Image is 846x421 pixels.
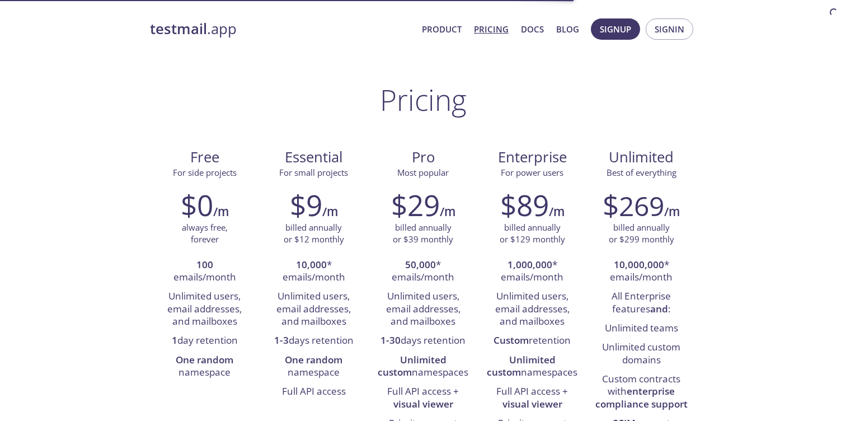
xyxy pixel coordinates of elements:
li: Unlimited teams [595,319,688,338]
li: day retention [158,331,251,350]
li: Unlimited users, email addresses, and mailboxes [486,287,579,331]
li: Custom contracts with [595,370,688,414]
strong: 1-3 [274,334,289,347]
h2: $ [603,188,664,222]
span: Pro [377,148,468,167]
a: Docs [521,22,544,36]
li: Unlimited users, email addresses, and mailboxes [158,287,251,331]
button: Signup [591,18,640,40]
span: 269 [619,188,664,224]
h2: $0 [181,188,213,222]
h1: Pricing [380,83,467,116]
h6: /m [664,202,680,221]
span: For small projects [279,167,348,178]
strong: 10,000,000 [614,258,664,271]
strong: 1-30 [380,334,401,347]
strong: enterprise compliance support [595,385,688,410]
h2: $29 [391,188,440,222]
h6: /m [549,202,565,221]
a: Product [422,22,462,36]
li: * emails/month [595,256,688,288]
li: namespaces [377,351,469,383]
li: * emails/month [486,256,579,288]
li: Unlimited custom domains [595,338,688,370]
p: always free, forever [182,222,228,246]
strong: 50,000 [405,258,436,271]
strong: Unlimited custom [378,353,446,378]
strong: Unlimited custom [487,353,556,378]
p: billed annually or $299 monthly [609,222,674,246]
li: Unlimited users, email addresses, and mailboxes [267,287,360,331]
span: For power users [501,167,563,178]
strong: 100 [196,258,213,271]
li: Full API access + [377,382,469,414]
li: * emails/month [377,256,469,288]
strong: visual viewer [393,397,453,410]
span: Unlimited [609,147,674,167]
span: Most popular [397,167,449,178]
a: testmail.app [150,20,413,39]
a: Pricing [474,22,509,36]
li: namespace [158,351,251,383]
span: Signup [600,22,631,36]
strong: One random [176,353,233,366]
a: Blog [556,22,579,36]
h6: /m [322,202,338,221]
span: Signin [655,22,684,36]
li: days retention [377,331,469,350]
p: billed annually or $12 monthly [284,222,344,246]
li: namespaces [486,351,579,383]
button: Signin [646,18,693,40]
h6: /m [440,202,455,221]
strong: and [650,302,668,315]
li: All Enterprise features : [595,287,688,319]
strong: 1 [172,334,177,347]
li: Full API access + [486,382,579,414]
strong: 10,000 [296,258,327,271]
li: days retention [267,331,360,350]
strong: testmail [150,19,207,39]
strong: 1,000,000 [507,258,552,271]
strong: One random [285,353,342,366]
li: namespace [267,351,360,383]
h2: $89 [500,188,549,222]
p: billed annually or $129 monthly [500,222,565,246]
li: Full API access [267,382,360,401]
strong: Custom [493,334,529,347]
span: Free [159,148,250,167]
li: * emails/month [267,256,360,288]
span: Best of everything [607,167,676,178]
span: Essential [268,148,359,167]
p: billed annually or $39 monthly [393,222,453,246]
span: For side projects [173,167,237,178]
strong: visual viewer [502,397,562,410]
h6: /m [213,202,229,221]
li: retention [486,331,579,350]
li: emails/month [158,256,251,288]
span: Enterprise [487,148,578,167]
h2: $9 [290,188,322,222]
li: Unlimited users, email addresses, and mailboxes [377,287,469,331]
